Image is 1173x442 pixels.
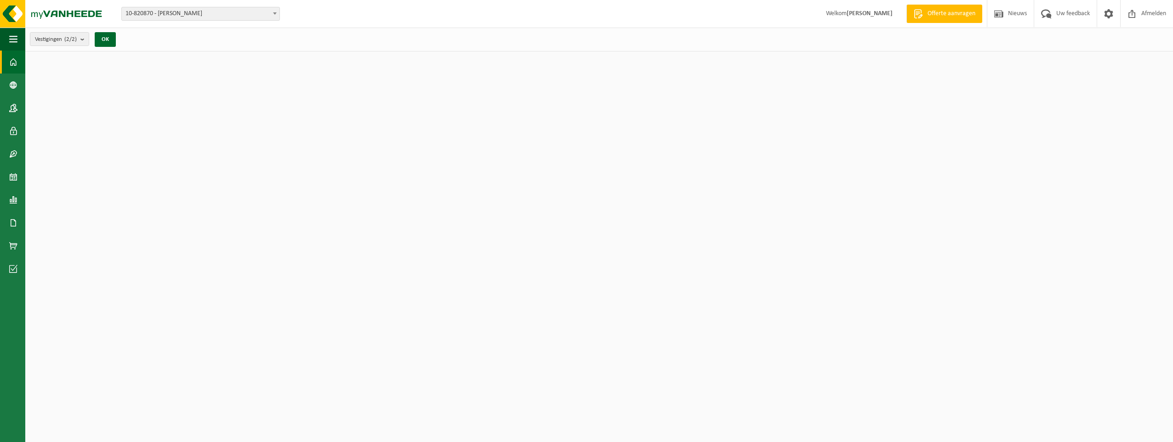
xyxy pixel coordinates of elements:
[95,32,116,47] button: OK
[30,32,89,46] button: Vestigingen(2/2)
[121,7,280,21] span: 10-820870 - VANDENDRIESSCHE MYRIAM - HEESTERT
[35,33,77,46] span: Vestigingen
[64,36,77,42] count: (2/2)
[925,9,978,18] span: Offerte aanvragen
[847,10,893,17] strong: [PERSON_NAME]
[906,5,982,23] a: Offerte aanvragen
[122,7,279,20] span: 10-820870 - VANDENDRIESSCHE MYRIAM - HEESTERT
